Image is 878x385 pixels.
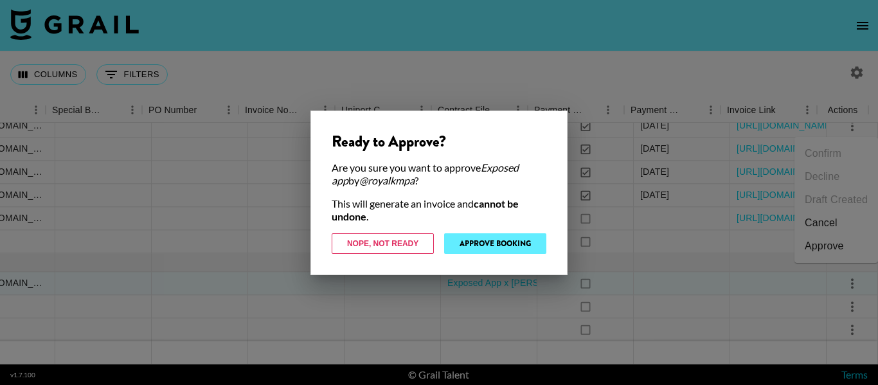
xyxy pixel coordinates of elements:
[332,233,434,254] button: Nope, Not Ready
[332,197,519,222] strong: cannot be undone
[332,132,546,151] div: Ready to Approve?
[332,197,546,223] div: This will generate an invoice and .
[359,174,415,186] em: @ royalkmpa
[332,161,546,187] div: Are you sure you want to approve by ?
[444,233,546,254] button: Approve Booking
[332,161,519,186] em: Exposed app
